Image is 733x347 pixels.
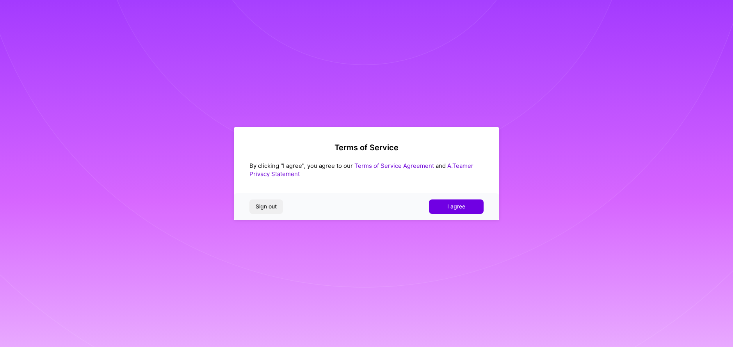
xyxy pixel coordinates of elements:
button: Sign out [249,199,283,214]
span: Sign out [256,203,277,210]
a: Terms of Service Agreement [354,162,434,169]
span: I agree [447,203,465,210]
button: I agree [429,199,484,214]
div: By clicking "I agree", you agree to our and [249,162,484,178]
h2: Terms of Service [249,143,484,152]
